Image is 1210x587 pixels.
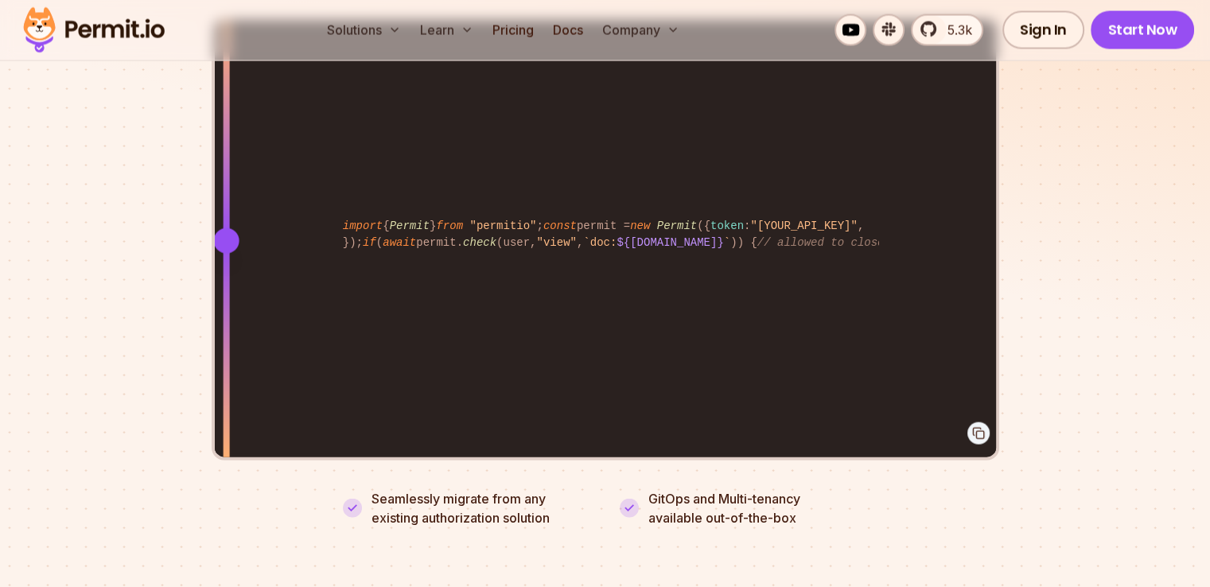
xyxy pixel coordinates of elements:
span: const [543,220,577,232]
span: // allowed to close issue [757,236,924,249]
p: Seamlessly migrate from any existing authorization solution [372,489,591,527]
a: Sign In [1002,11,1084,49]
a: Pricing [486,14,540,46]
span: new [630,220,650,232]
span: ${[DOMAIN_NAME]} [617,236,723,249]
span: import [343,220,383,232]
a: Docs [547,14,589,46]
a: 5.3k [911,14,983,46]
span: "view" [537,236,577,249]
button: Solutions [321,14,407,46]
span: Permit [657,220,697,232]
span: from [436,220,463,232]
p: GitOps and Multi-tenancy available out-of-the-box [648,489,800,527]
a: Start Now [1091,11,1195,49]
span: `doc: ` [583,236,730,249]
span: "permitio" [469,220,536,232]
img: Permit logo [16,3,172,57]
span: 5.3k [938,21,972,40]
span: Permit [390,220,430,232]
code: { } ; permit = ({ : , }); ( permit. (user, , )) { } [332,205,878,264]
span: await [383,236,416,249]
button: Learn [414,14,480,46]
span: token [710,220,744,232]
span: "[YOUR_API_KEY]" [750,220,857,232]
span: check [463,236,496,249]
button: Company [596,14,686,46]
span: if [363,236,376,249]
